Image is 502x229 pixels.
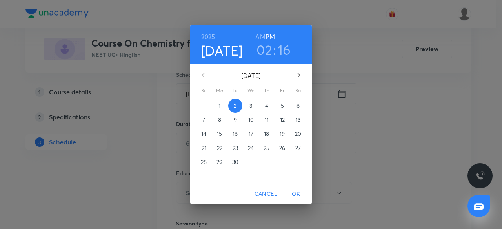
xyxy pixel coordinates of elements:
[264,130,269,138] p: 18
[260,127,274,141] button: 18
[260,99,274,113] button: 4
[197,87,211,95] span: Su
[228,155,242,169] button: 30
[228,127,242,141] button: 16
[244,141,258,155] button: 24
[233,130,238,138] p: 16
[296,102,300,110] p: 6
[273,41,276,58] h3: :
[217,130,222,138] p: 15
[256,41,272,58] button: 02
[202,116,205,124] p: 7
[213,87,227,95] span: Mo
[201,158,207,166] p: 28
[251,187,280,201] button: Cancel
[291,141,305,155] button: 27
[216,158,222,166] p: 29
[291,127,305,141] button: 20
[280,116,285,124] p: 12
[278,41,291,58] button: 16
[281,102,284,110] p: 5
[228,141,242,155] button: 23
[201,31,215,42] button: 2025
[201,130,206,138] p: 14
[244,113,258,127] button: 10
[232,158,238,166] p: 30
[228,113,242,127] button: 9
[234,116,237,124] p: 9
[291,87,305,95] span: Sa
[197,155,211,169] button: 28
[295,130,301,138] p: 20
[265,102,268,110] p: 4
[255,189,277,199] span: Cancel
[244,99,258,113] button: 3
[197,141,211,155] button: 21
[197,127,211,141] button: 14
[244,127,258,141] button: 17
[248,116,254,124] p: 10
[201,42,243,59] button: [DATE]
[275,87,289,95] span: Fr
[213,155,227,169] button: 29
[213,71,289,80] p: [DATE]
[233,144,238,152] p: 23
[255,31,265,42] button: AM
[264,144,269,152] p: 25
[275,127,289,141] button: 19
[228,99,242,113] button: 2
[291,113,305,127] button: 13
[287,189,306,199] span: OK
[249,130,253,138] p: 17
[265,116,269,124] p: 11
[260,113,274,127] button: 11
[244,87,258,95] span: We
[295,144,301,152] p: 27
[202,144,206,152] p: 21
[248,144,254,152] p: 24
[234,102,236,110] p: 2
[228,87,242,95] span: Tu
[249,102,252,110] p: 3
[213,127,227,141] button: 15
[291,99,305,113] button: 6
[213,113,227,127] button: 8
[197,113,211,127] button: 7
[275,141,289,155] button: 26
[260,141,274,155] button: 25
[275,99,289,113] button: 5
[279,144,285,152] p: 26
[296,116,300,124] p: 13
[275,113,289,127] button: 12
[213,141,227,155] button: 22
[217,144,222,152] p: 22
[260,87,274,95] span: Th
[266,31,275,42] button: PM
[284,187,309,201] button: OK
[218,116,221,124] p: 8
[280,130,285,138] p: 19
